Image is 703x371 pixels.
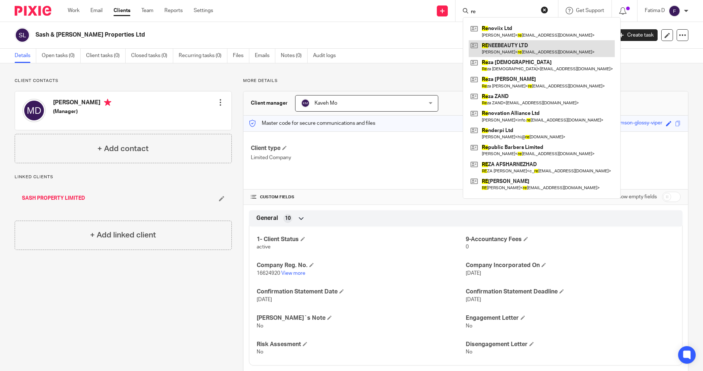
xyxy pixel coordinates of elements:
[615,29,658,41] a: Create task
[251,145,466,152] h4: Client type
[257,349,263,355] span: No
[281,49,308,63] a: Notes (0)
[42,49,81,63] a: Open tasks (0)
[68,7,79,14] a: Work
[596,119,662,128] div: groovy-crimson-glossy-viper
[53,99,111,108] h4: [PERSON_NAME]
[22,195,85,202] a: SASH PROPERTY LIMITED
[257,262,466,269] h4: Company Reg. No.
[466,297,481,302] span: [DATE]
[255,49,275,63] a: Emails
[466,323,472,329] span: No
[22,99,46,122] img: svg%3E
[257,244,271,250] span: active
[90,7,103,14] a: Email
[466,341,675,348] h4: Disengagement Letter
[466,244,469,250] span: 0
[36,31,490,39] h2: Sash & [PERSON_NAME] Properties Ltd
[114,7,130,14] a: Clients
[257,297,272,302] span: [DATE]
[466,236,675,243] h4: 9-Accountancy Fees
[243,78,688,84] p: More details
[15,78,232,84] p: Client contacts
[466,288,675,296] h4: Confirmation Statement Deadline
[15,174,232,180] p: Linked clients
[466,349,472,355] span: No
[645,7,665,14] p: Fatima D
[164,7,183,14] a: Reports
[257,314,466,322] h4: [PERSON_NAME]`s Note
[251,154,466,161] p: Limited Company
[97,143,149,154] h4: + Add contact
[90,229,156,241] h4: + Add linked client
[313,49,341,63] a: Audit logs
[141,7,153,14] a: Team
[285,215,291,222] span: 10
[615,193,657,201] label: Show empty fields
[104,99,111,106] i: Primary
[249,120,375,127] p: Master code for secure communications and files
[256,214,278,222] span: General
[466,271,481,276] span: [DATE]
[315,101,337,106] span: Kaveh Mo
[194,7,213,14] a: Settings
[53,108,111,115] h5: (Manager)
[179,49,227,63] a: Recurring tasks (0)
[257,323,263,329] span: No
[301,99,310,108] img: svg%3E
[15,49,36,63] a: Details
[15,6,51,16] img: Pixie
[257,341,466,348] h4: Risk Assesment
[541,6,548,14] button: Clear
[669,5,680,17] img: svg%3E
[576,8,604,13] span: Get Support
[470,9,536,15] input: Search
[257,288,466,296] h4: Confirmation Statement Date
[131,49,173,63] a: Closed tasks (0)
[281,271,305,276] a: View more
[257,271,280,276] span: 16624920
[466,262,675,269] h4: Company Incorporated On
[257,236,466,243] h4: 1- Client Status
[86,49,126,63] a: Client tasks (0)
[466,314,675,322] h4: Engagement Letter
[251,194,466,200] h4: CUSTOM FIELDS
[233,49,249,63] a: Files
[251,100,288,107] h3: Client manager
[15,27,30,43] img: svg%3E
